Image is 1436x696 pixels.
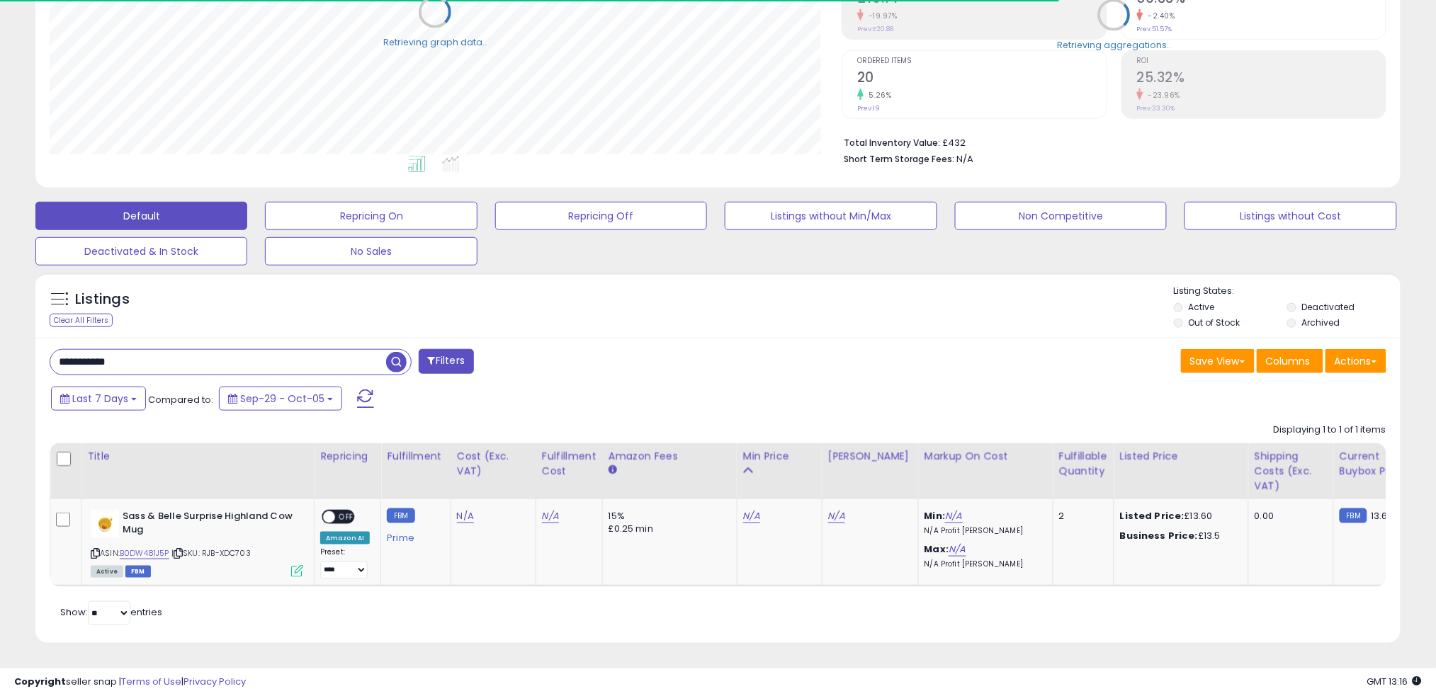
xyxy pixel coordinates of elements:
[925,526,1042,536] p: N/A Profit [PERSON_NAME]
[14,675,66,688] strong: Copyright
[51,387,146,411] button: Last 7 Days
[123,510,295,540] b: Sass & Belle Surprise Highland Cow Mug
[72,392,128,406] span: Last 7 Days
[1266,354,1311,368] span: Columns
[542,509,559,523] a: N/A
[1301,301,1355,313] label: Deactivated
[743,509,760,523] a: N/A
[387,508,414,523] small: FBM
[1189,316,1240,329] label: Out of Stock
[320,532,370,544] div: Amazon AI
[320,449,375,464] div: Repricing
[75,290,130,309] h5: Listings
[743,449,816,464] div: Min Price
[1120,530,1238,542] div: £13.5
[121,675,181,688] a: Terms of Use
[120,547,169,559] a: B0DW481J5P
[35,237,247,266] button: Deactivated & In Stock
[419,349,474,374] button: Filters
[1059,449,1108,479] div: Fulfillable Quantity
[1174,285,1401,298] p: Listing States:
[50,314,113,327] div: Clear All Filters
[1367,675,1422,688] span: 2025-10-13 13:16 GMT
[1255,449,1328,494] div: Shipping Costs (Exc. VAT)
[387,449,444,464] div: Fulfillment
[609,464,617,477] small: Amazon Fees.
[945,509,962,523] a: N/A
[828,449,912,464] div: [PERSON_NAME]
[828,509,845,523] a: N/A
[383,36,487,49] div: Retrieving graph data..
[91,566,123,578] span: All listings currently available for purchase on Amazon
[14,675,246,689] div: seller snap | |
[1120,510,1238,523] div: £13.60
[1181,349,1255,373] button: Save View
[1301,316,1340,329] label: Archived
[1059,510,1103,523] div: 2
[320,547,370,579] div: Preset:
[609,523,726,535] div: £0.25 min
[91,510,303,576] div: ASIN:
[219,387,342,411] button: Sep-29 - Oct-05
[495,202,707,230] button: Repricing Off
[542,449,597,479] div: Fulfillment Cost
[171,547,251,559] span: | SKU: RJB-XDC703
[1120,509,1185,523] b: Listed Price:
[240,392,324,406] span: Sep-29 - Oct-05
[87,449,308,464] div: Title
[183,675,246,688] a: Privacy Policy
[335,511,358,523] span: OFF
[609,510,726,523] div: 15%
[925,542,949,556] b: Max:
[609,449,731,464] div: Amazon Fees
[1057,39,1171,52] div: Retrieving aggregations..
[35,202,247,230] button: Default
[925,449,1047,464] div: Markup on Cost
[1185,202,1396,230] button: Listings without Cost
[1255,510,1323,523] div: 0.00
[1340,508,1367,523] small: FBM
[265,237,477,266] button: No Sales
[148,393,213,406] span: Compared to:
[1325,349,1386,373] button: Actions
[1371,509,1388,523] span: 13.6
[91,510,119,538] img: 31zgrFzB0eL._SL40_.jpg
[265,202,477,230] button: Repricing On
[1189,301,1215,313] label: Active
[925,509,946,523] b: Min:
[955,202,1167,230] button: Non Competitive
[60,605,162,619] span: Show: entries
[387,527,439,544] div: Prime
[125,566,151,578] span: FBM
[1120,449,1243,464] div: Listed Price
[1120,529,1198,542] b: Business Price:
[457,449,530,479] div: Cost (Exc. VAT)
[457,509,474,523] a: N/A
[1274,423,1386,437] div: Displaying 1 to 1 of 1 items
[1257,349,1323,373] button: Columns
[949,542,966,557] a: N/A
[918,443,1053,499] th: The percentage added to the cost of goods (COGS) that forms the calculator for Min & Max prices.
[1340,449,1413,479] div: Current Buybox Price
[925,559,1042,569] p: N/A Profit [PERSON_NAME]
[725,202,937,230] button: Listings without Min/Max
